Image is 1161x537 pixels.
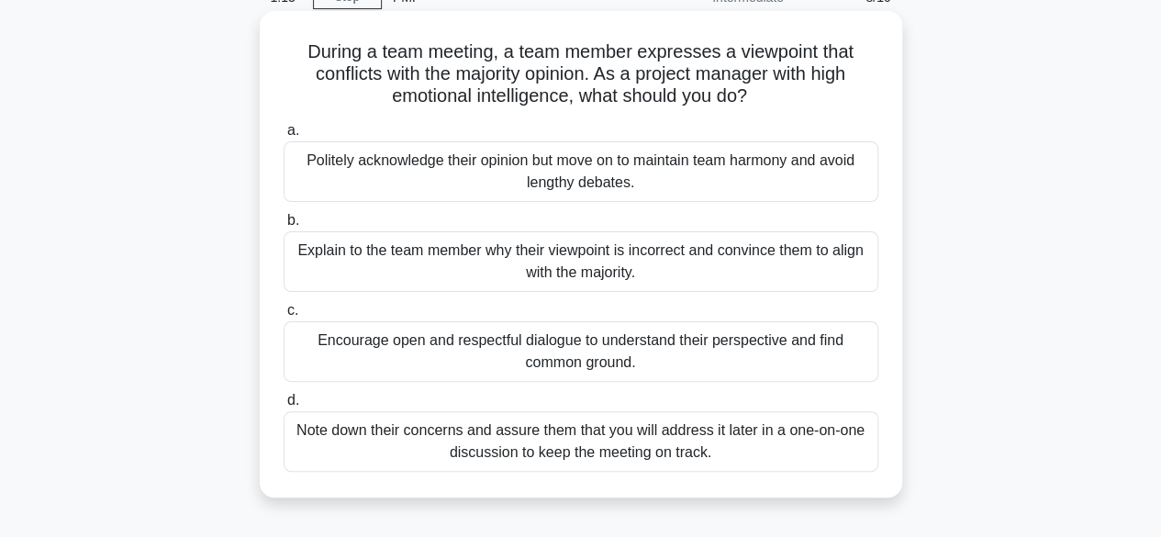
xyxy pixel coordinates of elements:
[284,411,878,472] div: Note down their concerns and assure them that you will address it later in a one-on-one discussio...
[284,141,878,202] div: Politely acknowledge their opinion but move on to maintain team harmony and avoid lengthy debates.
[282,40,880,108] h5: During a team meeting, a team member expresses a viewpoint that conflicts with the majority opini...
[287,122,299,138] span: a.
[284,321,878,382] div: Encourage open and respectful dialogue to understand their perspective and find common ground.
[287,302,298,318] span: c.
[284,231,878,292] div: Explain to the team member why their viewpoint is incorrect and convince them to align with the m...
[287,212,299,228] span: b.
[287,392,299,408] span: d.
